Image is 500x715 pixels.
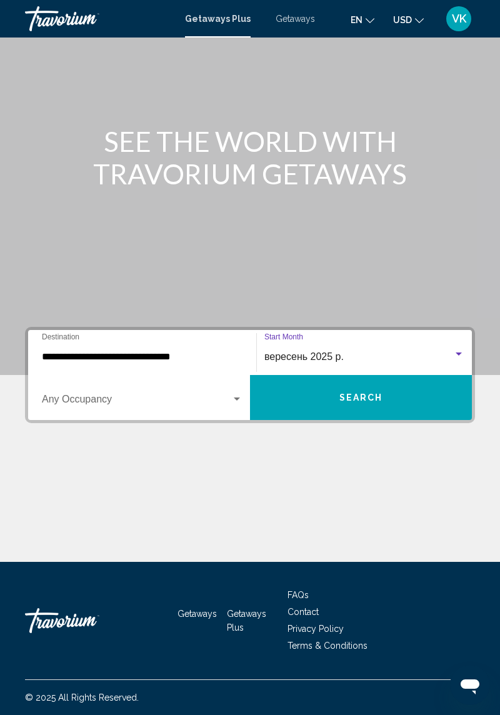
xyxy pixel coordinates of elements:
[227,609,266,632] a: Getaways Plus
[28,330,472,420] div: Search widget
[25,125,475,190] h1: SEE THE WORLD WITH TRAVORIUM GETAWAYS
[287,590,309,600] a: FAQs
[264,351,344,362] span: вересень 2025 р.
[250,375,472,420] button: Search
[393,15,412,25] span: USD
[339,393,383,403] span: Search
[351,11,374,29] button: Change language
[25,602,150,639] a: Travorium
[25,692,139,702] span: © 2025 All Rights Reserved.
[450,665,490,705] iframe: Кнопка для запуску вікна повідомлень
[393,11,424,29] button: Change currency
[185,14,251,24] a: Getaways Plus
[25,6,172,31] a: Travorium
[177,609,217,619] a: Getaways
[351,15,362,25] span: en
[276,14,315,24] a: Getaways
[442,6,475,32] button: User Menu
[287,641,367,651] a: Terms & Conditions
[287,607,319,617] a: Contact
[452,12,466,25] span: VK
[287,624,344,634] a: Privacy Policy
